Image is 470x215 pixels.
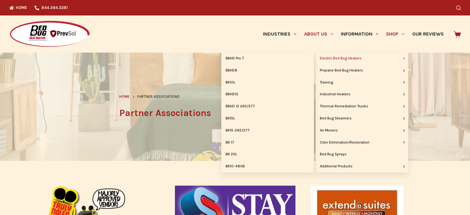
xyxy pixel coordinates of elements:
a: Bed Bug Sprays [315,148,408,160]
a: About Us [300,15,337,53]
span: Partner Associations [137,94,180,100]
a: BK10-480B [221,161,314,172]
a: Shop [382,15,408,53]
nav: Primary [259,15,447,53]
a: Industries [259,15,300,53]
a: BK10L [221,77,314,88]
a: Propane Bed Bug Heaters [315,65,408,76]
a: BBHD 12 265/277 [221,101,314,112]
a: BK15L [221,113,314,124]
button: Open LiveChat chat widget [5,2,23,21]
a: Our Reviews [408,15,447,53]
h1: Partner Associations [119,106,351,120]
a: BBHD12 [221,88,314,100]
button: Search [456,6,461,10]
a: BK 17 [221,137,314,148]
a: Air Movers [315,125,408,136]
a: Additional Products [315,161,408,172]
a: Home [119,94,130,100]
a: BK 20L [221,148,314,160]
a: Industrial Heaters [315,88,408,100]
a: Information [337,15,382,53]
a: Thermal Remediation Trucks [315,101,408,112]
a: BBHD8 [221,65,314,76]
a: Odor Elimination/Restoration [315,137,408,148]
span: Home [119,94,130,99]
a: BBHD Pro 7 [221,53,314,64]
a: BK15-265/277 [221,125,314,136]
a: Training [315,77,408,88]
img: Prevsol/Bed Bug Heat Doctor [9,20,90,48]
a: Electric Bed Bug Heaters [315,53,408,64]
a: Bed Bug Steamers [315,113,408,124]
